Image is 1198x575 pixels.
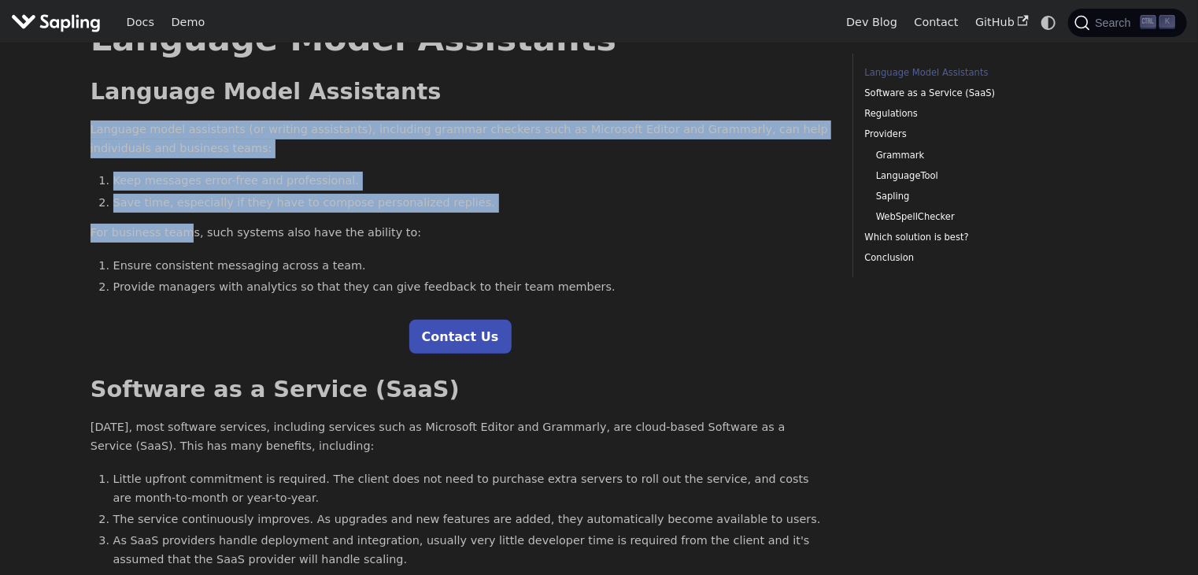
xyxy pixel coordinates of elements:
[876,189,1073,204] a: Sapling
[113,194,830,213] li: Save time, especially if they have to compose personalized replies.
[1037,11,1060,34] button: Switch between dark and light mode (currently system mode)
[865,230,1078,245] a: Which solution is best?
[91,78,830,106] h2: Language Model Assistants
[91,121,830,158] p: Language model assistants (or writing assistants), including grammar checkers such as Microsoft E...
[1159,15,1175,29] kbd: K
[113,257,830,276] li: Ensure consistent messaging across a team.
[865,86,1078,101] a: Software as a Service (SaaS)
[11,11,101,34] img: Sapling.ai
[91,418,830,456] p: [DATE], most software services, including services such as Microsoft Editor and Grammarly, are cl...
[906,10,967,35] a: Contact
[163,10,213,35] a: Demo
[837,10,905,35] a: Dev Blog
[409,320,512,354] a: Contact Us
[876,148,1073,163] a: Grammark
[113,470,830,508] li: Little upfront commitment is required. The client does not need to purchase extra servers to roll...
[118,10,163,35] a: Docs
[865,106,1078,121] a: Regulations
[113,532,830,569] li: As SaaS providers handle deployment and integration, usually very little developer time is requir...
[91,376,830,404] h2: Software as a Service (SaaS)
[865,127,1078,142] a: Providers
[876,169,1073,184] a: LanguageTool
[876,210,1073,224] a: WebSpellChecker
[865,65,1078,80] a: Language Model Assistants
[113,510,830,529] li: The service continuously improves. As upgrades and new features are added, they automatically bec...
[865,250,1078,265] a: Conclusion
[11,11,106,34] a: Sapling.ai
[113,278,830,297] li: Provide managers with analytics so that they can give feedback to their team members.
[1068,9,1186,37] button: Search (Ctrl+K)
[113,172,830,191] li: Keep messages error-free and professional.
[91,224,830,243] p: For business teams, such systems also have the ability to:
[967,10,1037,35] a: GitHub
[1090,17,1141,29] span: Search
